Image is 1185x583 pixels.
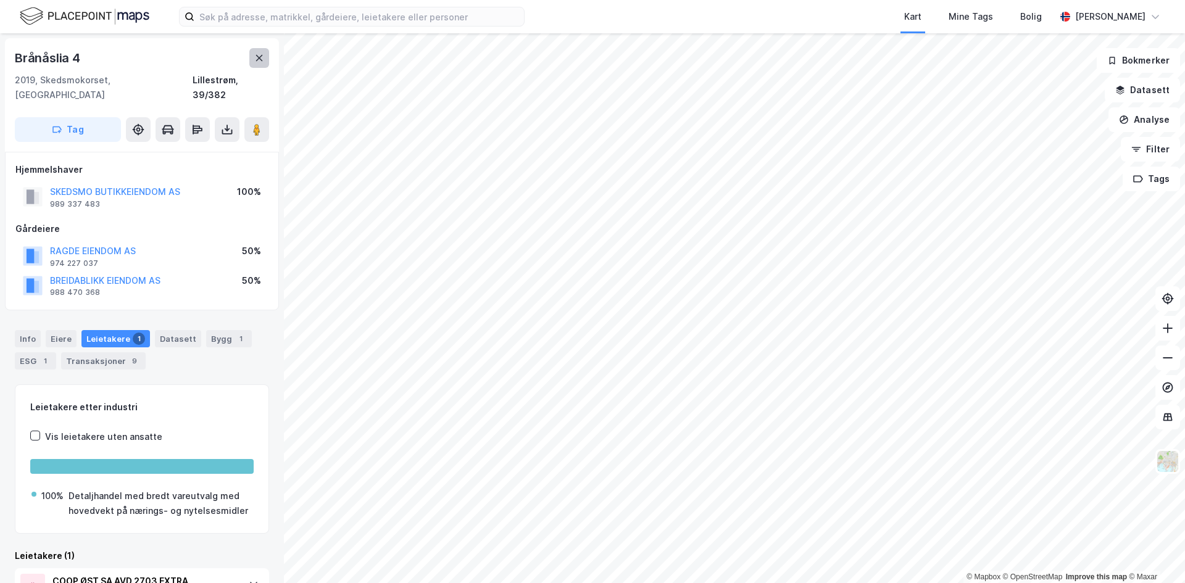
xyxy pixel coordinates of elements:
[1020,9,1042,24] div: Bolig
[1123,524,1185,583] iframe: Chat Widget
[1075,9,1145,24] div: [PERSON_NAME]
[128,355,141,367] div: 9
[155,330,201,347] div: Datasett
[1105,78,1180,102] button: Datasett
[15,73,193,102] div: 2019, Skedsmokorset, [GEOGRAPHIC_DATA]
[1108,107,1180,132] button: Analyse
[1123,524,1185,583] div: Kontrollprogram for chat
[1003,573,1063,581] a: OpenStreetMap
[949,9,993,24] div: Mine Tags
[193,73,269,102] div: Lillestrøm, 39/382
[1066,573,1127,581] a: Improve this map
[15,221,268,236] div: Gårdeiere
[15,352,56,370] div: ESG
[69,489,252,518] div: Detaljhandel med bredt vareutvalg med hovedvekt på nærings- og nytelsesmidler
[50,287,100,297] div: 988 470 368
[1156,450,1179,473] img: Z
[50,258,98,268] div: 974 227 037
[133,333,145,345] div: 1
[50,199,100,209] div: 989 337 483
[41,489,64,503] div: 100%
[242,273,261,288] div: 50%
[46,330,77,347] div: Eiere
[1121,137,1180,162] button: Filter
[15,48,83,68] div: Brånåslia 4
[904,9,921,24] div: Kart
[20,6,149,27] img: logo.f888ab2527a4732fd821a326f86c7f29.svg
[45,429,162,444] div: Vis leietakere uten ansatte
[237,184,261,199] div: 100%
[15,548,269,563] div: Leietakere (1)
[15,330,41,347] div: Info
[1123,167,1180,191] button: Tags
[242,244,261,258] div: 50%
[235,333,247,345] div: 1
[967,573,1000,581] a: Mapbox
[81,330,150,347] div: Leietakere
[15,117,121,142] button: Tag
[15,162,268,177] div: Hjemmelshaver
[194,7,524,26] input: Søk på adresse, matrikkel, gårdeiere, leietakere eller personer
[206,330,252,347] div: Bygg
[30,400,254,415] div: Leietakere etter industri
[39,355,51,367] div: 1
[61,352,146,370] div: Transaksjoner
[1097,48,1180,73] button: Bokmerker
